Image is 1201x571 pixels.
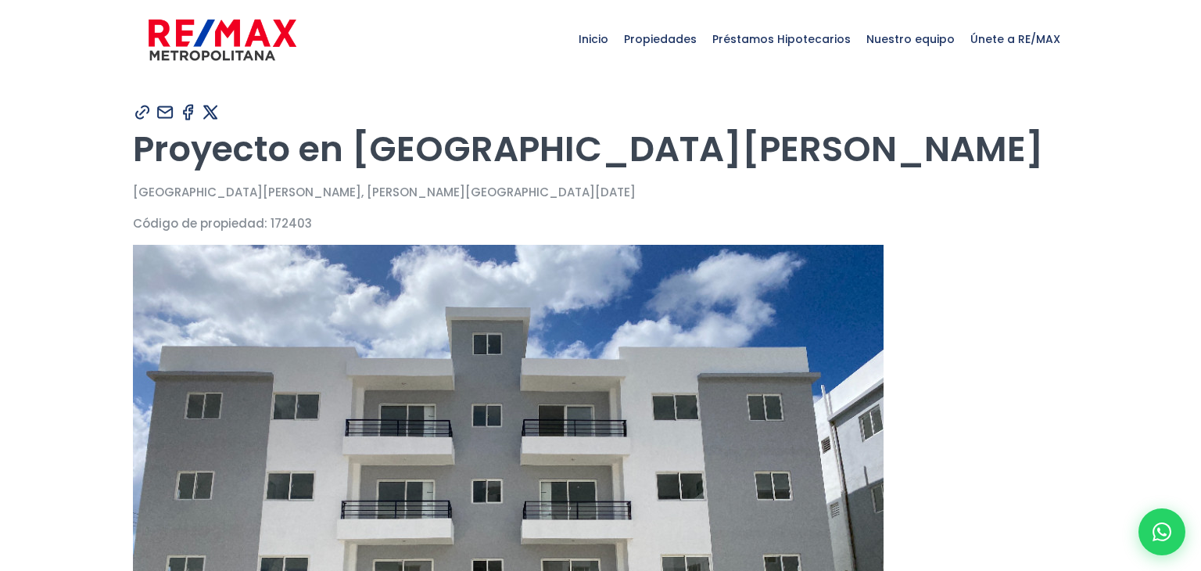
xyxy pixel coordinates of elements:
[156,102,175,122] img: Compartir
[133,102,152,122] img: Compartir
[133,182,1068,202] p: [GEOGRAPHIC_DATA][PERSON_NAME], [PERSON_NAME][GEOGRAPHIC_DATA][DATE]
[133,215,267,232] span: Código de propiedad:
[704,16,859,63] span: Préstamos Hipotecarios
[149,16,296,63] img: remax-metropolitana-logo
[271,215,312,232] span: 172403
[571,16,616,63] span: Inicio
[859,16,963,63] span: Nuestro equipo
[178,102,198,122] img: Compartir
[201,102,220,122] img: Compartir
[616,16,704,63] span: Propiedades
[963,16,1068,63] span: Únete a RE/MAX
[133,127,1068,171] h1: Proyecto en [GEOGRAPHIC_DATA][PERSON_NAME]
